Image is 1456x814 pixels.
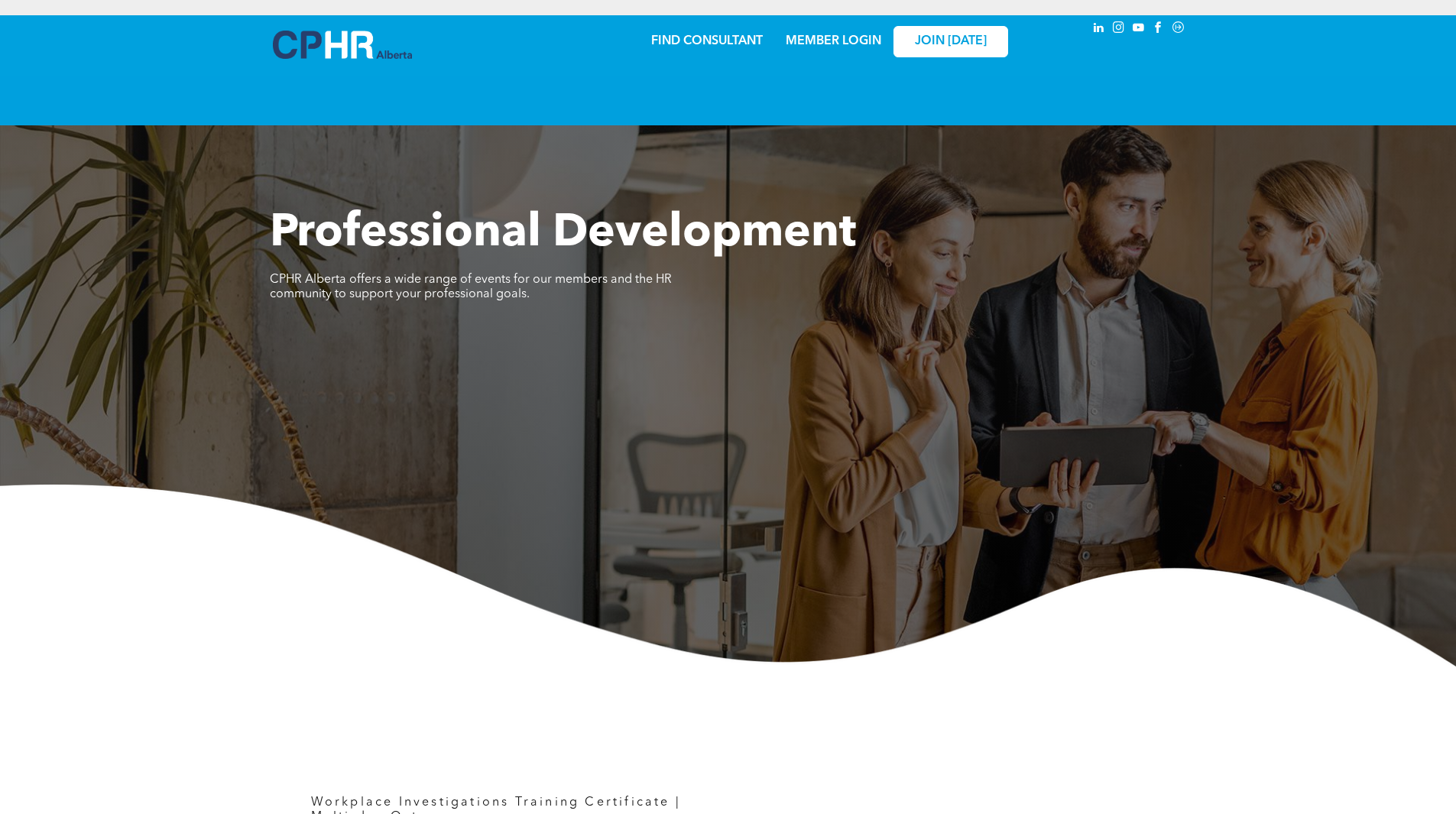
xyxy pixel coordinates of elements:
a: youtube [1130,19,1147,40]
a: FIND CONSULTANT [651,35,763,47]
a: Social network [1170,19,1187,40]
a: linkedin [1091,19,1107,40]
a: instagram [1111,19,1127,40]
a: facebook [1150,19,1167,40]
span: JOIN [DATE] [915,34,987,49]
span: Professional Development [270,211,856,257]
a: MEMBER LOGIN [786,35,881,47]
a: JOIN [DATE] [893,26,1008,57]
img: A blue and white logo for cp alberta [273,31,412,59]
span: CPHR Alberta offers a wide range of events for our members and the HR community to support your p... [270,274,672,300]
